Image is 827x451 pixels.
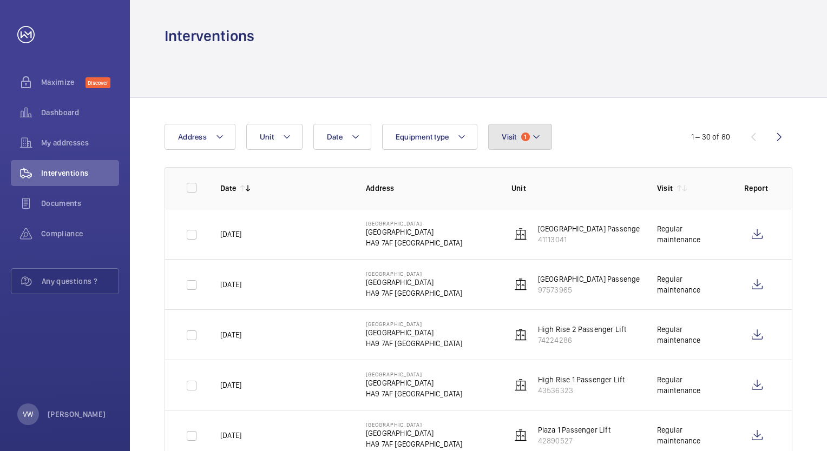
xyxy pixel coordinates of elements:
[538,284,656,295] p: 97573965
[220,380,241,390] p: [DATE]
[657,324,727,346] div: Regular maintenance
[538,223,656,234] p: [GEOGRAPHIC_DATA] Passenger Lift
[657,223,727,245] div: Regular maintenance
[366,377,463,388] p: [GEOGRAPHIC_DATA]
[220,183,236,194] p: Date
[514,278,527,291] img: elevator.svg
[396,132,449,141] span: Equipment type
[366,270,463,277] p: [GEOGRAPHIC_DATA]
[691,131,730,142] div: 1 – 30 of 80
[382,124,478,150] button: Equipment type
[220,229,241,240] p: [DATE]
[366,428,463,439] p: [GEOGRAPHIC_DATA]
[48,409,106,420] p: [PERSON_NAME]
[366,288,463,299] p: HA9 7AF [GEOGRAPHIC_DATA]
[366,277,463,288] p: [GEOGRAPHIC_DATA]
[366,327,463,338] p: [GEOGRAPHIC_DATA]
[657,374,727,396] div: Regular maintenance
[514,328,527,341] img: elevator.svg
[42,276,119,287] span: Any questions ?
[220,430,241,441] p: [DATE]
[366,421,463,428] p: [GEOGRAPHIC_DATA]
[327,132,343,141] span: Date
[488,124,552,150] button: Visit1
[41,107,119,118] span: Dashboard
[41,228,119,239] span: Compliance
[511,183,640,194] p: Unit
[366,183,494,194] p: Address
[366,237,463,248] p: HA9 7AF [GEOGRAPHIC_DATA]
[23,409,33,420] p: VW
[41,168,119,178] span: Interventions
[538,234,656,245] p: 41113041
[538,385,625,396] p: 43536323
[178,132,207,141] span: Address
[514,228,527,241] img: elevator.svg
[538,374,625,385] p: High Rise 1 Passenger Lift
[538,274,656,284] p: [GEOGRAPHIC_DATA] Passenger Lift
[86,77,110,88] span: Discover
[521,132,530,141] span: 1
[366,227,463,237] p: [GEOGRAPHIC_DATA]
[502,132,516,141] span: Visit
[514,429,527,442] img: elevator.svg
[657,425,727,446] div: Regular maintenance
[744,183,770,194] p: Report
[514,379,527,392] img: elevator.svg
[366,338,463,349] p: HA9 7AF [GEOGRAPHIC_DATA]
[538,324,627,335] p: High Rise 2 Passenger Lift
[366,439,463,449] p: HA9 7AF [GEOGRAPHIC_DATA]
[366,388,463,399] p: HA9 7AF [GEOGRAPHIC_DATA]
[41,198,119,209] span: Documents
[246,124,303,150] button: Unit
[165,26,254,46] h1: Interventions
[366,371,463,377] p: [GEOGRAPHIC_DATA]
[366,220,463,227] p: [GEOGRAPHIC_DATA]
[260,132,274,141] span: Unit
[41,137,119,148] span: My addresses
[313,124,371,150] button: Date
[220,329,241,340] p: [DATE]
[657,274,727,295] div: Regular maintenance
[366,321,463,327] p: [GEOGRAPHIC_DATA]
[220,279,241,290] p: [DATE]
[657,183,673,194] p: Visit
[41,77,86,88] span: Maximize
[538,335,627,346] p: 74224286
[538,435,611,446] p: 42890527
[538,425,611,435] p: Plaza 1 Passenger Lift
[165,124,235,150] button: Address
